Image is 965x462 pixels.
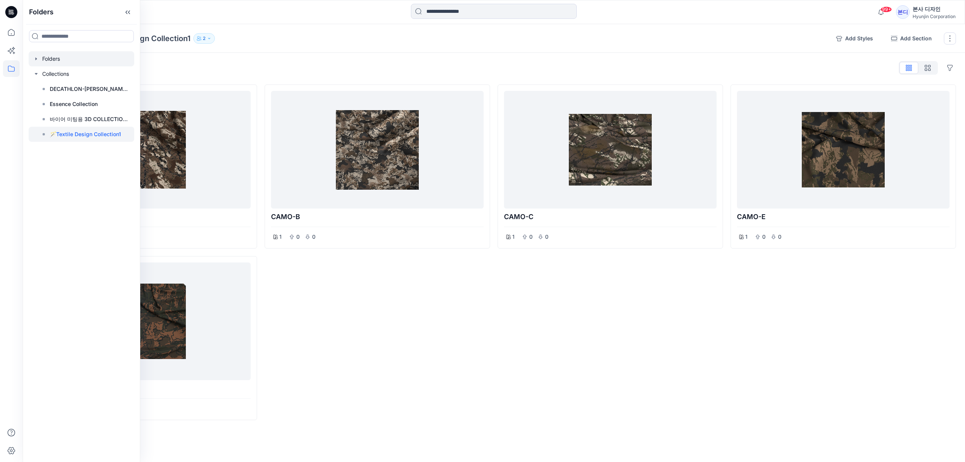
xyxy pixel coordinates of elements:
[896,5,910,19] div: 본디
[279,232,282,241] p: 1
[881,6,892,12] span: 99+
[512,232,515,241] p: 1
[311,232,316,241] p: 0
[32,256,257,420] div: CAMO-D500
[885,32,938,45] button: Add Section
[528,232,533,241] p: 0
[271,212,484,222] p: CAMO-B
[38,383,251,394] p: CAMO-D
[777,232,782,241] p: 0
[50,100,98,109] p: Essence Collection
[913,14,956,19] div: Hyunjin Corporation
[913,5,956,14] div: 본사 디자인
[745,232,747,241] p: 1
[544,232,549,241] p: 0
[265,84,490,249] div: CAMO-B100
[737,212,950,222] p: CAMO-E
[830,32,879,45] button: Add Styles
[50,84,130,94] p: DECATHLON-[PERSON_NAME] Design Proposal
[761,232,766,241] p: 0
[193,33,215,44] button: 2
[944,62,956,74] button: Options
[498,84,723,249] div: CAMO-C100
[32,84,257,249] div: CAMO-A100
[50,130,121,139] p: 🪄Textile Design Collection1
[504,212,717,222] p: CAMO-C
[296,232,300,241] p: 0
[50,115,130,124] p: 바이어 미팅용 3D COLLECTIONS
[731,84,956,249] div: CAMO-E100
[38,212,251,222] p: CAMO-A
[203,34,205,43] p: 2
